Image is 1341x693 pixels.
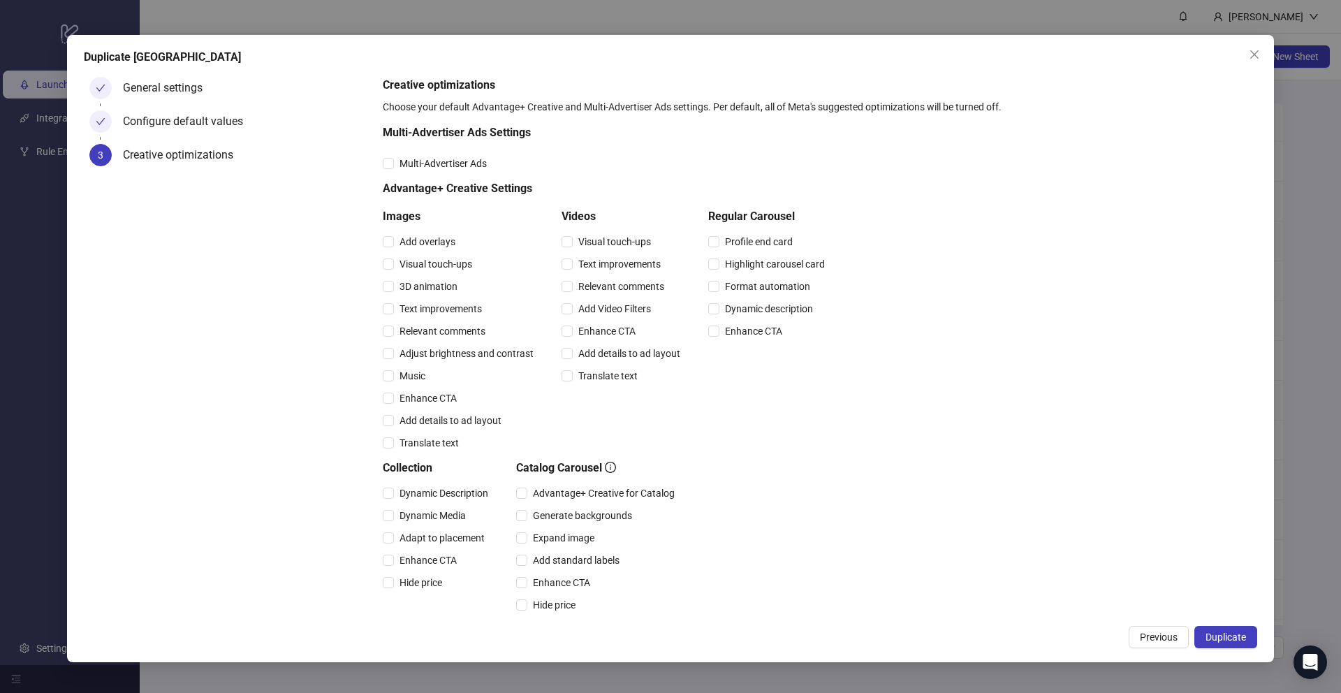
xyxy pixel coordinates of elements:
span: Music [394,368,431,384]
h5: Videos [562,208,686,225]
span: Duplicate [1206,632,1246,643]
div: Creative optimizations [123,144,244,166]
span: Add overlays [394,234,461,249]
span: Hide price [527,597,581,613]
span: Adjust brightness and contrast [394,346,539,361]
span: Multi-Advertiser Ads [394,156,492,171]
span: check [96,117,105,126]
span: Enhance CTA [527,575,596,590]
span: info-circle [605,462,616,473]
span: Text improvements [573,256,666,272]
span: Previous [1140,632,1178,643]
span: Dynamic Description [394,486,494,501]
span: Enhance CTA [719,323,788,339]
span: Dynamic Media [394,508,471,523]
span: Enhance CTA [394,391,462,406]
h5: Regular Carousel [708,208,830,225]
h5: Catalog Carousel [516,460,680,476]
span: Format automation [719,279,816,294]
div: Choose your default Advantage+ Creative and Multi-Advertiser Ads settings. Per default, all of Me... [383,99,1252,115]
span: Visual touch-ups [394,256,478,272]
span: Enhance CTA [394,553,462,568]
h5: Creative optimizations [383,77,1252,94]
span: Profile end card [719,234,798,249]
span: check [96,83,105,93]
button: Duplicate [1194,626,1257,648]
span: Translate text [394,435,464,451]
div: Open Intercom Messenger [1294,645,1327,679]
span: 3 [98,149,103,161]
h5: Images [383,208,539,225]
span: Generate backgrounds [527,508,638,523]
span: Hide price [394,575,448,590]
span: Add details to ad layout [573,346,686,361]
span: Add Video Filters [573,301,657,316]
h5: Collection [383,460,494,476]
span: Adapt to placement [394,530,490,546]
span: Translate text [573,368,643,384]
span: close [1249,49,1260,60]
span: 3D animation [394,279,463,294]
div: Configure default values [123,110,254,133]
h5: Multi-Advertiser Ads Settings [383,124,830,141]
span: Expand image [527,530,600,546]
span: Add standard labels [527,553,625,568]
span: Enhance CTA [573,323,641,339]
button: Previous [1129,626,1189,648]
span: Relevant comments [573,279,670,294]
span: Dynamic description [719,301,819,316]
span: Add details to ad layout [394,413,507,428]
div: General settings [123,77,214,99]
span: Visual touch-ups [573,234,657,249]
div: Duplicate [GEOGRAPHIC_DATA] [84,49,1257,66]
span: Highlight carousel card [719,256,830,272]
h5: Advantage+ Creative Settings [383,180,830,197]
span: Text improvements [394,301,488,316]
span: Relevant comments [394,323,491,339]
span: Advantage+ Creative for Catalog [527,486,680,501]
button: Close [1243,43,1266,66]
